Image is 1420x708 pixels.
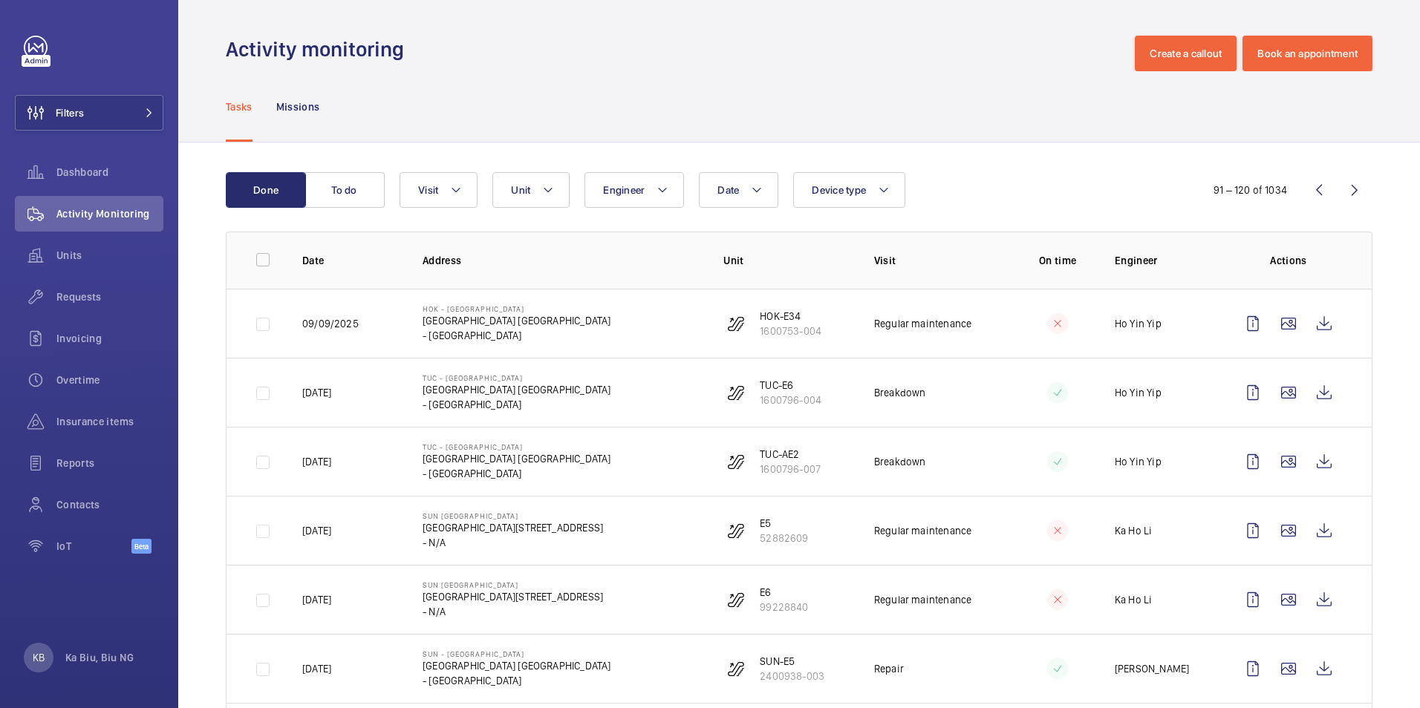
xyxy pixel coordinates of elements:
p: 1600753-004 [760,324,821,338]
p: Address [423,253,700,268]
div: 91 – 120 of 1034 [1214,183,1287,197]
p: Regular maintenance [874,316,971,331]
p: Ka Ho Li [1115,592,1152,607]
p: Ka Biu, Biu NG [65,650,134,665]
button: To do [304,172,385,208]
p: Breakdown [874,385,926,400]
p: Ho Yin Yip [1115,316,1162,331]
p: HOK-E34 [760,309,821,324]
img: escalator.svg [727,591,745,609]
span: Units [56,248,163,263]
p: Unit [723,253,850,268]
button: Date [699,172,778,208]
span: Engineer [603,184,645,196]
p: Date [302,253,399,268]
p: Visit [874,253,1001,268]
span: Activity Monitoring [56,206,163,221]
span: Reports [56,456,163,471]
button: Filters [15,95,163,131]
p: [GEOGRAPHIC_DATA][STREET_ADDRESS] [423,589,603,604]
p: TUC - [GEOGRAPHIC_DATA] [423,442,610,451]
button: Engineer [584,172,684,208]
p: - [GEOGRAPHIC_DATA] [423,673,610,688]
p: Ho Yin Yip [1115,385,1162,400]
p: [DATE] [302,592,331,607]
p: - [GEOGRAPHIC_DATA] [423,466,610,481]
button: Unit [492,172,570,208]
img: escalator.svg [727,315,745,332]
p: Repair [874,661,904,676]
button: Create a callout [1135,36,1237,71]
p: - N/A [423,535,603,550]
p: Sun [GEOGRAPHIC_DATA] [423,580,603,589]
span: Dashboard [56,165,163,180]
p: [PERSON_NAME] [1115,661,1189,676]
p: SUN-E5 [760,654,824,669]
img: escalator.svg [727,660,745,678]
img: escalator.svg [727,522,745,540]
p: [DATE] [302,385,331,400]
p: Tasks [226,99,253,114]
p: 1600796-007 [760,462,821,476]
p: HOK - [GEOGRAPHIC_DATA] [423,304,610,313]
span: Beta [131,539,152,554]
p: Engineer [1115,253,1211,268]
p: Breakdown [874,454,926,469]
p: TUC-E6 [760,378,821,393]
p: Actions [1235,253,1342,268]
h1: Activity monitoring [226,36,413,63]
p: 1600796-004 [760,393,821,407]
span: Visit [418,184,438,196]
button: Visit [400,172,478,208]
span: Unit [511,184,530,196]
p: [GEOGRAPHIC_DATA] [GEOGRAPHIC_DATA] [423,313,610,328]
p: - [GEOGRAPHIC_DATA] [423,397,610,412]
p: 09/09/2025 [302,316,359,331]
p: On time [1024,253,1091,268]
img: escalator.svg [727,384,745,401]
p: [GEOGRAPHIC_DATA] [GEOGRAPHIC_DATA] [423,382,610,397]
p: 99228840 [760,600,808,614]
p: 2400938-003 [760,669,824,684]
p: [GEOGRAPHIC_DATA] [GEOGRAPHIC_DATA] [423,658,610,673]
p: - N/A [423,604,603,619]
p: TUC - [GEOGRAPHIC_DATA] [423,373,610,382]
span: Contacts [56,497,163,512]
p: Ka Ho Li [1115,523,1152,538]
p: E5 [760,516,808,531]
span: Overtime [56,373,163,387]
p: Regular maintenance [874,523,971,538]
p: [DATE] [302,661,331,676]
span: Device type [812,184,866,196]
span: Invoicing [56,331,163,346]
p: SUN - [GEOGRAPHIC_DATA] [423,649,610,658]
span: Requests [56,289,163,304]
span: Date [717,184,739,196]
p: 52882609 [760,531,808,545]
p: [GEOGRAPHIC_DATA][STREET_ADDRESS] [423,520,603,535]
p: Ho Yin Yip [1115,454,1162,469]
img: escalator.svg [727,453,745,471]
p: [DATE] [302,454,331,469]
button: Device type [793,172,905,208]
p: - [GEOGRAPHIC_DATA] [423,328,610,343]
p: KB [33,650,45,665]
p: Missions [276,99,320,114]
span: Filters [56,105,84,120]
button: Done [226,172,306,208]
p: TUC-AE2 [760,447,821,462]
p: Sun [GEOGRAPHIC_DATA] [423,511,603,520]
p: [DATE] [302,523,331,538]
p: [GEOGRAPHIC_DATA] [GEOGRAPHIC_DATA] [423,451,610,466]
span: IoT [56,539,131,554]
p: E6 [760,585,808,600]
button: Book an appointment [1242,36,1372,71]
span: Insurance items [56,414,163,429]
p: Regular maintenance [874,592,971,607]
